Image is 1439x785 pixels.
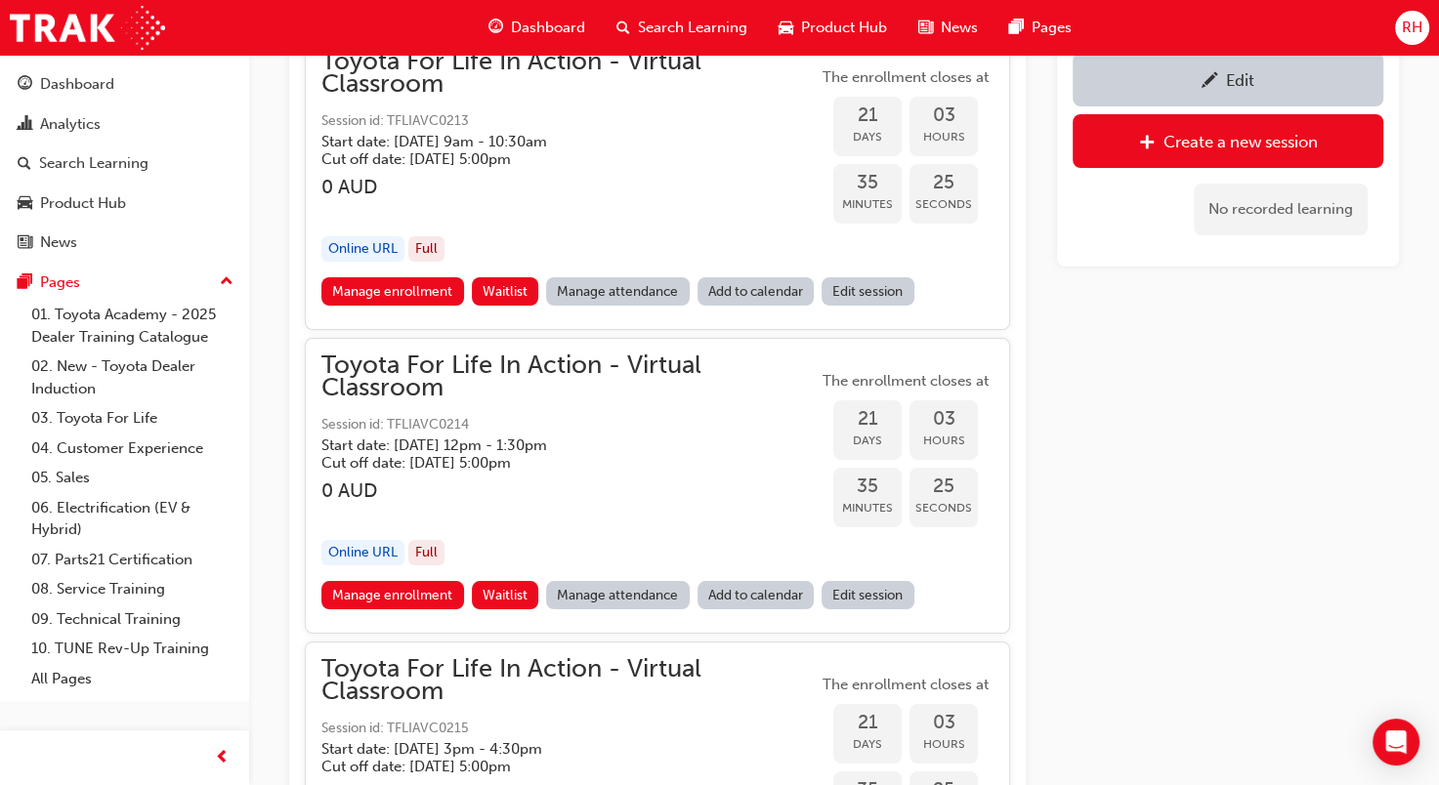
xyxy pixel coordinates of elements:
[321,740,786,758] h5: Start date: [DATE] 3pm - 4:30pm
[1139,134,1156,153] span: plus-icon
[910,104,978,127] span: 03
[546,277,690,306] a: Manage attendance
[321,51,994,313] button: Toyota For Life In Action - Virtual ClassroomSession id: TFLIAVC0213Start date: [DATE] 9am - 10:3...
[833,193,902,216] span: Minutes
[408,236,444,263] div: Full
[8,62,241,265] button: DashboardAnalyticsSearch LearningProduct HubNews
[910,733,978,756] span: Hours
[638,17,747,39] span: Search Learning
[23,574,241,604] a: 08. Service Training
[321,236,404,263] div: Online URL
[833,126,902,148] span: Days
[23,463,241,493] a: 05. Sales
[483,587,528,603] span: Waitlist
[941,17,978,39] span: News
[18,155,31,173] span: search-icon
[910,126,978,148] span: Hours
[910,430,978,452] span: Hours
[833,497,902,519] span: Minutes
[215,746,230,770] span: prev-icon
[1402,17,1422,39] span: RH
[472,277,539,306] button: Waitlist
[910,193,978,216] span: Seconds
[321,540,404,566] div: Online URL
[822,581,914,609] a: Edit session
[903,8,994,48] a: news-iconNews
[833,733,902,756] span: Days
[321,277,464,306] a: Manage enrollment
[616,16,630,40] span: search-icon
[1032,17,1072,39] span: Pages
[8,265,241,301] button: Pages
[1202,72,1218,92] span: pencil-icon
[483,283,528,300] span: Waitlist
[23,351,241,403] a: 02. New - Toyota Dealer Induction
[23,604,241,635] a: 09. Technical Training
[473,8,601,48] a: guage-iconDashboard
[994,8,1087,48] a: pages-iconPages
[10,6,165,50] img: Trak
[23,300,241,351] a: 01. Toyota Academy - 2025 Dealer Training Catalogue
[23,545,241,575] a: 07. Parts21 Certification
[1073,114,1383,168] a: Create a new session
[321,581,464,609] a: Manage enrollment
[8,145,241,182] a: Search Learning
[910,475,978,498] span: 25
[39,152,148,175] div: Search Learning
[1226,70,1254,90] div: Edit
[1073,53,1383,106] a: Edit
[321,176,818,198] h3: 0 AUD
[321,414,818,436] span: Session id: TFLIAVC0214
[818,66,994,89] span: The enrollment closes at
[40,113,101,136] div: Analytics
[321,454,786,472] h5: Cut off date: [DATE] 5:00pm
[321,110,818,133] span: Session id: TFLIAVC0213
[321,354,994,617] button: Toyota For Life In Action - Virtual ClassroomSession id: TFLIAVC0214Start date: [DATE] 12pm - 1:3...
[822,277,914,306] a: Edit session
[1373,719,1419,765] div: Open Intercom Messenger
[1194,184,1368,235] div: No recorded learning
[18,234,32,252] span: news-icon
[220,269,233,295] span: up-icon
[18,76,32,94] span: guage-icon
[321,479,818,502] h3: 0 AUD
[1395,11,1429,45] button: RH
[321,718,818,740] span: Session id: TFLIAVC0215
[321,658,818,702] span: Toyota For Life In Action - Virtual Classroom
[910,172,978,194] span: 25
[472,581,539,609] button: Waitlist
[23,493,241,545] a: 06. Electrification (EV & Hybrid)
[833,104,902,127] span: 21
[488,16,503,40] span: guage-icon
[833,475,902,498] span: 35
[40,231,77,254] div: News
[833,430,902,452] span: Days
[23,434,241,464] a: 04. Customer Experience
[23,634,241,664] a: 10. TUNE Rev-Up Training
[321,150,786,168] h5: Cut off date: [DATE] 5:00pm
[321,436,786,454] h5: Start date: [DATE] 12pm - 1:30pm
[8,225,241,261] a: News
[1009,16,1024,40] span: pages-icon
[23,664,241,694] a: All Pages
[40,73,114,96] div: Dashboard
[698,277,815,306] a: Add to calendar
[833,712,902,734] span: 21
[910,497,978,519] span: Seconds
[763,8,903,48] a: car-iconProduct Hub
[546,581,690,609] a: Manage attendance
[321,354,818,398] span: Toyota For Life In Action - Virtual Classroom
[23,403,241,434] a: 03. Toyota For Life
[910,408,978,431] span: 03
[8,106,241,143] a: Analytics
[321,758,786,775] h5: Cut off date: [DATE] 5:00pm
[833,408,902,431] span: 21
[18,116,32,134] span: chart-icon
[818,674,994,696] span: The enrollment closes at
[1164,132,1318,151] div: Create a new session
[18,195,32,213] span: car-icon
[833,172,902,194] span: 35
[910,712,978,734] span: 03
